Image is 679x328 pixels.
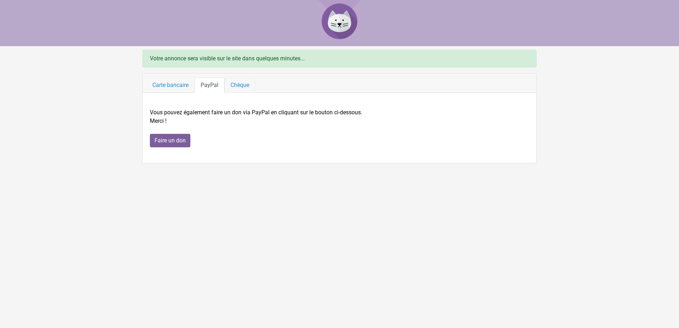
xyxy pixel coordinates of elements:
p: Vous pouvez également faire un don via PayPal en cliquant sur le bouton ci-dessous. Merci ! [150,108,529,125]
div: Votre annonce sera visible sur le site dans quelques minutes... [142,50,537,67]
input: Faire un don [150,134,190,147]
a: Chèque [224,78,255,93]
a: Carte bancaire [146,78,195,93]
a: PayPal [195,78,224,93]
